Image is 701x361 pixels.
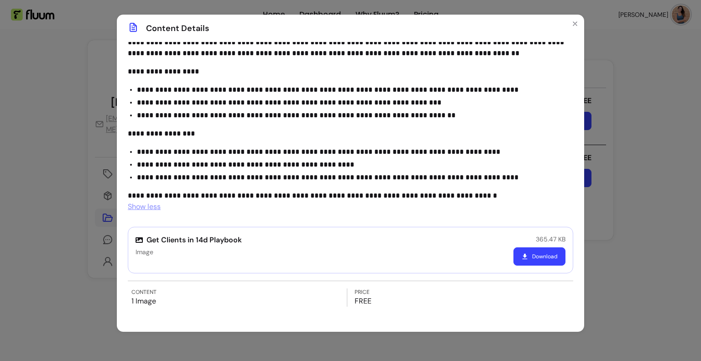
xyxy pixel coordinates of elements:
[536,235,565,244] p: 365.47 KB
[146,22,209,35] span: Content Details
[136,235,242,246] p: Get Clients in 14d Playbook
[136,247,242,256] p: Image
[513,247,565,266] button: Download
[128,202,161,211] span: Show less
[568,16,582,31] button: Close
[355,288,570,296] label: Price
[355,296,570,307] p: FREE
[131,288,347,296] label: Content
[131,296,347,307] p: 1 Image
